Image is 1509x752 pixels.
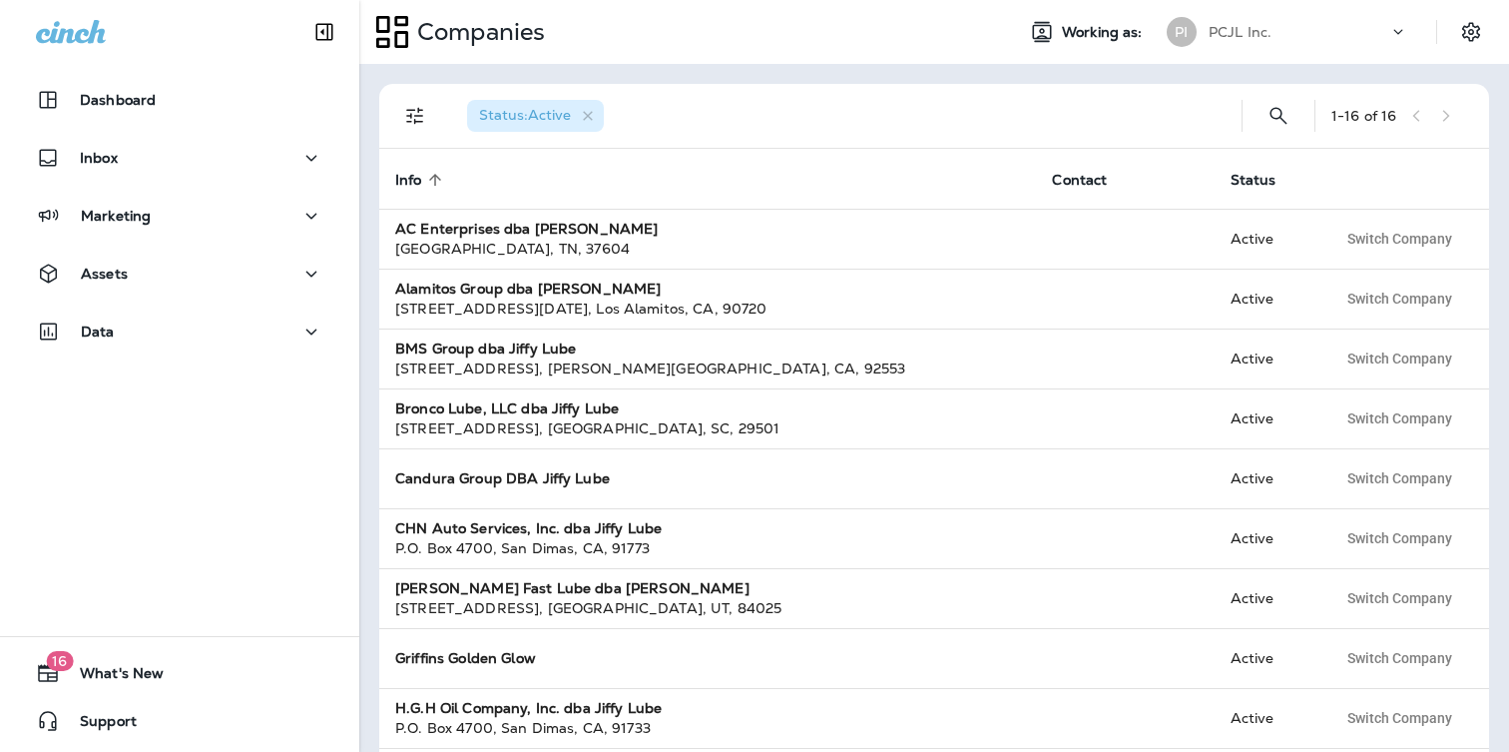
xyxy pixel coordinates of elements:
[20,254,339,294] button: Assets
[395,96,435,136] button: Filters
[1347,411,1452,425] span: Switch Company
[1347,471,1452,485] span: Switch Company
[395,220,658,238] strong: AC Enterprises dba [PERSON_NAME]
[1215,388,1320,448] td: Active
[395,340,576,358] strong: BMS Group dba Jiffy Lube
[1215,269,1320,329] td: Active
[395,718,1020,738] div: P.O. Box 4700 , San Dimas , CA , 91733
[20,196,339,236] button: Marketing
[1215,628,1320,688] td: Active
[395,299,1020,319] div: [STREET_ADDRESS][DATE] , Los Alamitos , CA , 90720
[395,699,662,717] strong: H.G.H Oil Company, Inc. dba Jiffy Lube
[1215,568,1320,628] td: Active
[80,92,156,108] p: Dashboard
[296,12,352,52] button: Collapse Sidebar
[20,701,339,741] button: Support
[20,312,339,352] button: Data
[20,653,339,693] button: 16What's New
[1215,209,1320,269] td: Active
[20,138,339,178] button: Inbox
[395,469,610,487] strong: Candura Group DBA Jiffy Lube
[1347,651,1452,665] span: Switch Company
[1052,172,1107,189] span: Contact
[1062,24,1147,41] span: Working as:
[1167,17,1197,47] div: PI
[46,651,73,671] span: 16
[395,239,1020,259] div: [GEOGRAPHIC_DATA] , TN , 37604
[1336,523,1463,553] button: Switch Company
[395,172,422,189] span: Info
[1336,284,1463,314] button: Switch Company
[395,399,619,417] strong: Bronco Lube, LLC dba Jiffy Lube
[1347,711,1452,725] span: Switch Company
[1215,329,1320,388] td: Active
[395,538,1020,558] div: P.O. Box 4700 , San Dimas , CA , 91773
[1336,583,1463,613] button: Switch Company
[409,17,545,47] p: Companies
[1336,463,1463,493] button: Switch Company
[1258,96,1298,136] button: Search Companies
[395,519,662,537] strong: CHN Auto Services, Inc. dba Jiffy Lube
[1215,448,1320,508] td: Active
[395,649,536,667] strong: Griffins Golden Glow
[395,598,1020,618] div: [STREET_ADDRESS] , [GEOGRAPHIC_DATA] , UT , 84025
[1336,703,1463,733] button: Switch Company
[395,418,1020,438] div: [STREET_ADDRESS] , [GEOGRAPHIC_DATA] , SC , 29501
[395,579,750,597] strong: [PERSON_NAME] Fast Lube dba [PERSON_NAME]
[1336,403,1463,433] button: Switch Company
[395,359,1020,378] div: [STREET_ADDRESS] , [PERSON_NAME][GEOGRAPHIC_DATA] , CA , 92553
[1336,224,1463,254] button: Switch Company
[1052,171,1133,189] span: Contact
[1215,688,1320,748] td: Active
[1347,591,1452,605] span: Switch Company
[1453,14,1489,50] button: Settings
[1215,508,1320,568] td: Active
[60,665,164,689] span: What's New
[1347,352,1452,366] span: Switch Company
[81,208,151,224] p: Marketing
[1347,292,1452,306] span: Switch Company
[80,150,118,166] p: Inbox
[81,266,128,282] p: Assets
[1331,108,1396,124] div: 1 - 16 of 16
[467,100,604,132] div: Status:Active
[81,324,115,340] p: Data
[20,80,339,120] button: Dashboard
[60,713,137,737] span: Support
[395,280,661,298] strong: Alamitos Group dba [PERSON_NAME]
[1336,643,1463,673] button: Switch Company
[1347,232,1452,246] span: Switch Company
[1231,172,1276,189] span: Status
[1347,531,1452,545] span: Switch Company
[1231,171,1302,189] span: Status
[1209,24,1271,40] p: PCJL Inc.
[479,106,571,124] span: Status : Active
[395,171,448,189] span: Info
[1336,344,1463,374] button: Switch Company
